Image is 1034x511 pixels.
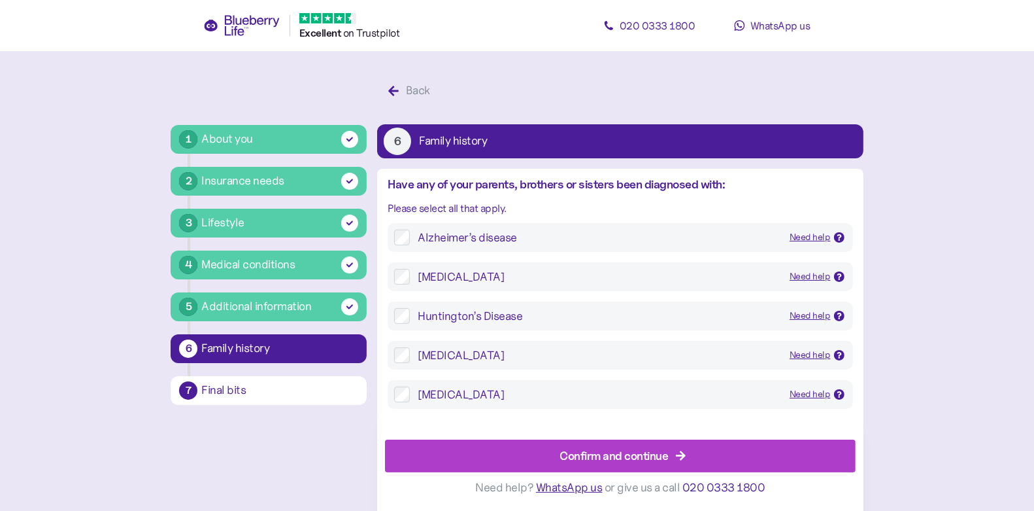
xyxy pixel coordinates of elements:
[201,214,244,232] div: Lifestyle
[406,82,430,99] div: Back
[418,387,779,402] div: [MEDICAL_DATA]
[682,480,765,495] span: 020 0333 1800
[377,124,863,158] button: 6Family history
[201,385,358,396] div: Final bits
[171,292,367,321] button: 5Additional information
[536,480,603,495] span: WhatsApp us
[388,175,852,194] div: Have any of your parents, brothers or sisters been diagnosed with:
[790,348,831,362] div: Need help
[590,12,708,39] a: 020 0333 1800
[201,256,295,273] div: Medical conditions
[171,209,367,238] button: 3Lifestyle
[171,251,367,279] button: 4Medical conditions
[179,214,197,232] div: 3
[419,135,487,147] div: Family history
[560,447,669,465] div: Confirm and continue
[620,19,695,32] span: 020 0333 1800
[750,19,810,32] span: WhatsApp us
[201,343,358,355] div: Family history
[201,298,311,315] div: Additional information
[418,347,779,363] div: [MEDICAL_DATA]
[201,130,253,148] div: About you
[385,440,855,472] button: Confirm and continue
[179,340,197,358] div: 6
[171,167,367,196] button: 2Insurance needs
[179,172,197,190] div: 2
[171,125,367,154] button: 1About you
[343,26,400,39] span: on Trustpilot
[377,77,444,105] button: Back
[418,230,779,245] div: Alzheimer’s disease
[171,376,367,405] button: 7Final bits
[384,128,411,155] div: 6
[790,309,831,323] div: Need help
[713,12,831,39] a: WhatsApp us
[179,130,197,149] div: 1
[171,334,367,363] button: 6Family history
[790,387,831,402] div: Need help
[418,269,779,285] div: [MEDICAL_DATA]
[179,298,197,316] div: 5
[179,381,197,400] div: 7
[790,230,831,245] div: Need help
[385,472,855,503] div: Need help? or give us a call
[201,172,284,190] div: Insurance needs
[790,270,831,284] div: Need help
[179,256,197,274] div: 4
[418,308,779,324] div: Huntington’s Disease
[299,27,343,39] span: Excellent ️
[388,200,852,217] div: Please select all that apply.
